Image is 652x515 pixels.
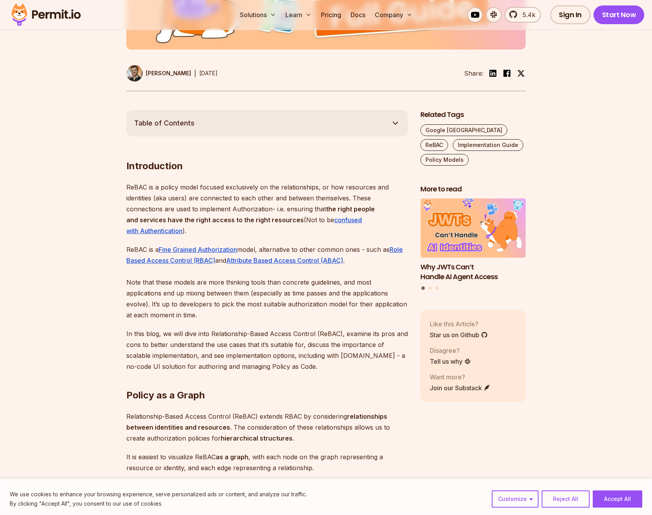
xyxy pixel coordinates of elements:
strong: the right people and services have the right access to the right resources [126,205,375,224]
a: Tell us why [430,357,471,366]
strong: hierarchical structures [221,434,292,442]
button: Go to slide 1 [422,287,425,290]
h2: Related Tags [420,110,526,120]
a: Pricing [318,7,344,23]
a: Role Based Access Control (RBAC) [126,246,403,264]
p: In this blog, we will dive into Relationship-Based Access Control (ReBAC), examine its pros and c... [126,328,408,372]
a: Join our Substack [430,383,491,393]
a: Google [GEOGRAPHIC_DATA] [420,124,507,136]
p: [PERSON_NAME] [146,69,191,77]
strong: as a graph [216,453,248,461]
button: Learn [282,7,315,23]
span: 5.4k [518,10,535,19]
a: Start Now [594,5,645,24]
a: Implementation Guide [453,139,523,151]
a: confused with Authentication [126,216,362,235]
a: Attribute Based Access Control (ABAC) [226,257,343,264]
li: 1 of 3 [420,198,526,281]
img: Permit logo [8,2,84,28]
p: By clicking "Accept All", you consent to our use of cookies. [10,499,307,508]
a: Policy Models [420,154,469,166]
h2: More to read [420,184,526,194]
div: | [194,69,196,78]
h3: Why JWTs Can’t Handle AI Agent Access [420,262,526,282]
img: facebook [502,69,512,78]
img: Daniel Bass [126,65,143,81]
a: Why JWTs Can’t Handle AI Agent AccessWhy JWTs Can’t Handle AI Agent Access [420,198,526,281]
button: Solutions [237,7,279,23]
a: Star us on Github [430,330,488,340]
p: It is easiest to visualize ReBAC , with each node on the graph representing a resource or identit... [126,451,408,473]
p: We use cookies to enhance your browsing experience, serve personalized ads or content, and analyz... [10,490,307,499]
p: Disagree? [430,346,471,355]
li: Share: [464,69,484,78]
img: linkedin [488,69,498,78]
a: Sign In [550,5,590,24]
p: Want more? [430,372,491,382]
h2: Introduction [126,129,408,172]
img: Why JWTs Can’t Handle AI Agent Access [420,198,526,258]
button: Accept All [593,490,642,508]
span: Table of Contents [134,118,195,129]
p: Relationship-Based Access Control (ReBAC) extends RBAC by considering . The consideration of thes... [126,411,408,444]
button: Reject All [542,490,590,508]
a: Fine Grained Authorization [159,246,237,253]
h2: Policy as a Graph [126,358,408,402]
a: 5.4k [505,7,541,23]
img: twitter [517,69,525,77]
p: Like this Article? [430,319,488,329]
a: Docs [347,7,369,23]
strong: relationships between identities and resources [126,412,387,431]
p: ReBAC is a policy model focused exclusively on the relationships, or how resources and identities... [126,182,408,236]
button: Go to slide 3 [436,287,439,290]
a: ReBAC [420,139,448,151]
button: Table of Contents [126,110,408,136]
a: [PERSON_NAME] [126,65,191,81]
div: Posts [420,198,526,291]
button: Go to slide 2 [429,287,432,290]
button: Company [372,7,416,23]
time: [DATE] [199,70,218,76]
button: Customize [492,490,539,508]
p: ReBAC is a model, alternative to other common ones - such as and . Note that these models are mor... [126,244,408,320]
